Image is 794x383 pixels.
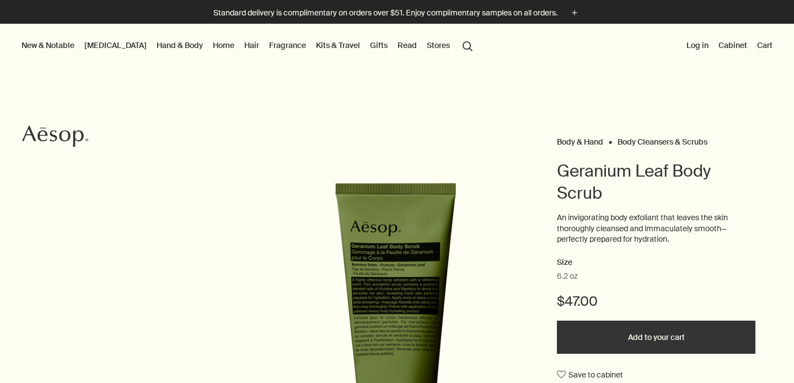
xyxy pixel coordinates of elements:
[213,7,581,19] button: Standard delivery is complimentary on orders over $51. Enjoy complimentary samples on all orders.
[425,38,452,52] button: Stores
[557,271,578,282] span: 6.2 oz
[314,38,362,52] a: Kits & Travel
[458,35,478,56] button: Open search
[154,38,205,52] a: Hand & Body
[618,137,707,142] a: Body Cleansers & Scrubs
[684,38,711,52] button: Log in
[211,38,237,52] a: Home
[755,38,775,52] button: Cart
[19,123,91,153] a: Aesop
[557,137,603,142] a: Body & Hand
[19,38,77,52] button: New & Notable
[684,24,775,68] nav: supplementary
[242,38,261,52] a: Hair
[557,292,598,310] span: $47.00
[557,256,755,269] h2: Size
[22,125,88,147] svg: Aesop
[716,38,749,52] a: Cabinet
[267,38,308,52] a: Fragrance
[19,24,478,68] nav: primary
[213,7,557,19] p: Standard delivery is complimentary on orders over $51. Enjoy complimentary samples on all orders.
[557,321,755,354] button: Add to your cart - $47.00
[395,38,419,52] a: Read
[557,212,755,245] p: An invigorating body exfoliant that leaves the skin thoroughly cleansed and immaculately smooth—p...
[557,160,755,204] h1: Geranium Leaf Body Scrub
[82,38,149,52] a: [MEDICAL_DATA]
[368,38,390,52] a: Gifts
